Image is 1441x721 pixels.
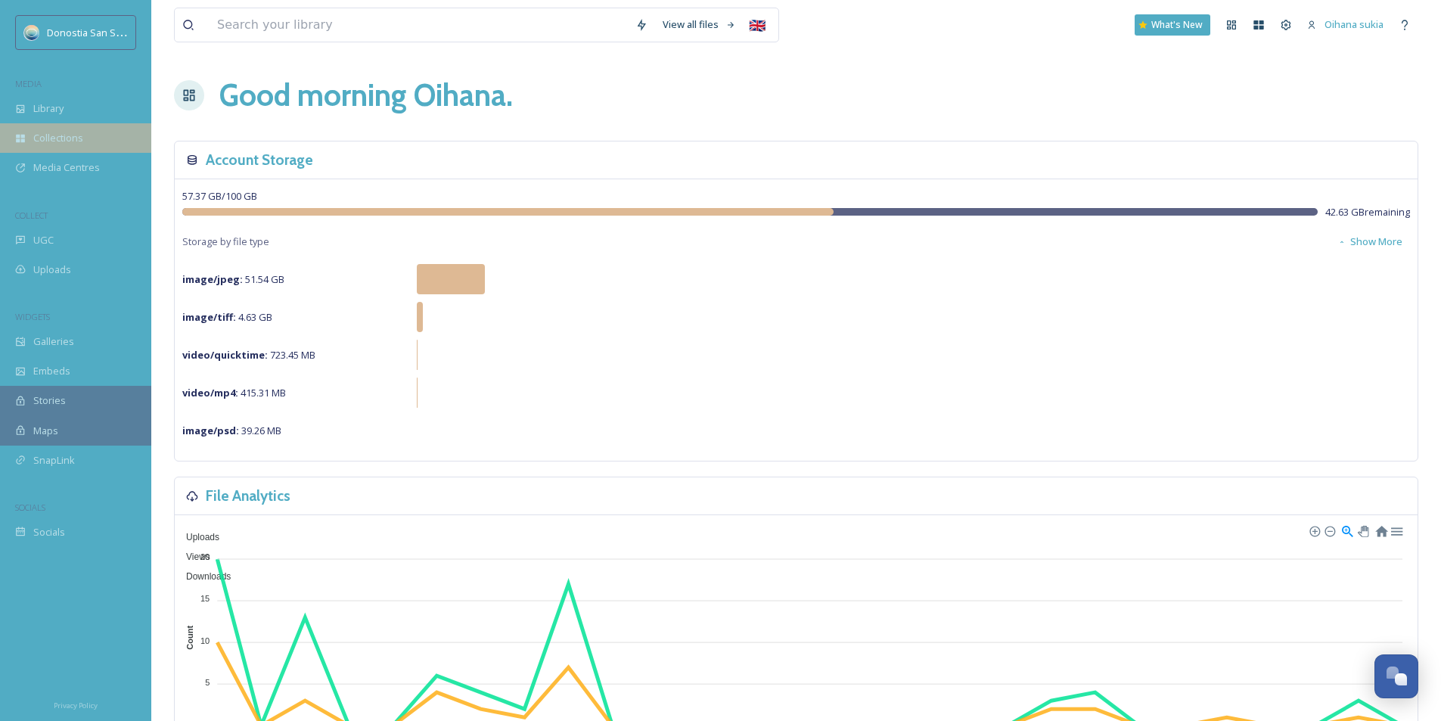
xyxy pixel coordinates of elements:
[182,348,268,362] strong: video/quicktime :
[1390,524,1402,536] div: Menu
[1374,524,1387,536] div: Reset Zoom
[205,678,210,687] tspan: 5
[182,189,257,203] span: 57.37 GB / 100 GB
[1330,227,1410,256] button: Show More
[33,334,74,349] span: Galleries
[200,552,210,561] tspan: 20
[182,235,269,249] span: Storage by file type
[175,552,210,562] span: Views
[1358,526,1367,535] div: Panning
[182,310,272,324] span: 4.63 GB
[182,272,243,286] strong: image/jpeg :
[185,626,194,650] text: Count
[33,131,83,145] span: Collections
[54,701,98,710] span: Privacy Policy
[175,571,231,582] span: Downloads
[175,532,219,542] span: Uploads
[1374,654,1418,698] button: Open Chat
[15,502,45,513] span: SOCIALS
[1300,10,1391,39] a: Oihana sukia
[182,424,281,437] span: 39.26 MB
[182,386,238,399] strong: video/mp4 :
[54,695,98,713] a: Privacy Policy
[33,160,100,175] span: Media Centres
[1340,524,1353,536] div: Selection Zoom
[33,233,54,247] span: UGC
[182,424,239,437] strong: image/psd :
[182,348,315,362] span: 723.45 MB
[33,364,70,378] span: Embeds
[33,101,64,116] span: Library
[1325,205,1410,219] span: 42.63 GB remaining
[15,210,48,221] span: COLLECT
[33,393,66,408] span: Stories
[15,78,42,89] span: MEDIA
[1324,525,1334,536] div: Zoom Out
[210,8,628,42] input: Search your library
[33,525,65,539] span: Socials
[182,272,284,286] span: 51.54 GB
[206,149,313,171] h3: Account Storage
[33,263,71,277] span: Uploads
[219,73,513,118] h1: Good morning Oihana .
[744,11,771,39] div: 🇬🇧
[655,10,744,39] a: View all files
[182,310,236,324] strong: image/tiff :
[1325,17,1384,31] span: Oihana sukia
[15,311,50,322] span: WIDGETS
[24,25,39,40] img: images.jpeg
[33,424,58,438] span: Maps
[1309,525,1319,536] div: Zoom In
[1135,14,1210,36] a: What's New
[200,594,210,603] tspan: 15
[47,25,200,39] span: Donostia San Sebastián Turismoa
[182,386,286,399] span: 415.31 MB
[206,485,290,507] h3: File Analytics
[200,636,210,645] tspan: 10
[33,453,75,468] span: SnapLink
